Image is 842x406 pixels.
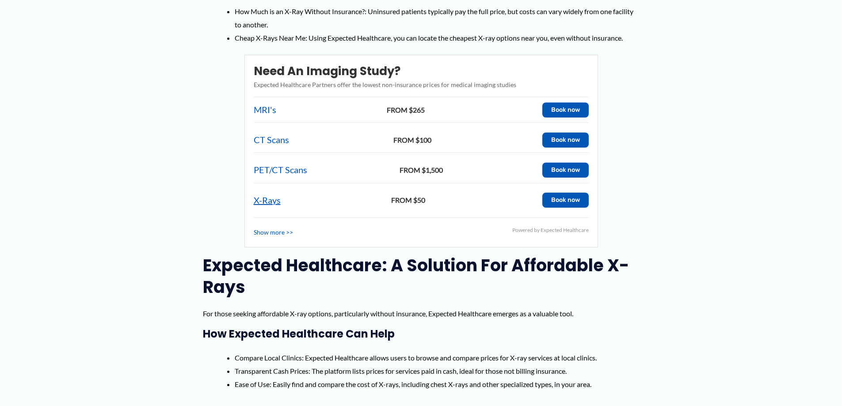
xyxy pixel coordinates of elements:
a: MRI's [254,102,276,118]
li: How Much is an X-Ray Without Insurance?: Uninsured patients typically pay the full price, but cos... [235,5,639,31]
a: Show more >> [254,227,293,238]
span: FROM $1,500 [309,163,533,177]
h2: Need an imaging study? [254,64,589,79]
button: Book now [542,163,589,178]
p: Expected Healthcare Partners offer the lowest non-insurance prices for medical imaging studies [254,79,589,91]
p: For those seeking affordable X-ray options, particularly without insurance, Expected Healthcare e... [203,307,639,320]
button: Book now [542,133,589,148]
h2: Expected Healthcare: A Solution for Affordable X-Rays [203,254,639,298]
li: Compare Local Clinics: Expected Healthcare allows users to browse and compare prices for X-ray se... [235,351,639,364]
div: Powered by Expected Healthcare [512,225,589,235]
a: PET/CT Scans [254,162,307,178]
li: Ease of Use: Easily find and compare the cost of X-rays, including chest X-rays and other special... [235,378,639,391]
button: Book now [542,102,589,118]
button: Book now [542,193,589,208]
h3: How Expected Healthcare Can Help [203,327,639,341]
span: FROM $50 [283,194,533,207]
span: FROM $265 [278,103,533,117]
span: FROM $100 [291,133,533,147]
a: X-Rays [254,192,281,209]
a: CT Scans [254,132,289,148]
li: Transparent Cash Prices: The platform lists prices for services paid in cash, ideal for those not... [235,364,639,378]
li: Cheap X-Rays Near Me: Using Expected Healthcare, you can locate the cheapest X-ray options near y... [235,31,639,45]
